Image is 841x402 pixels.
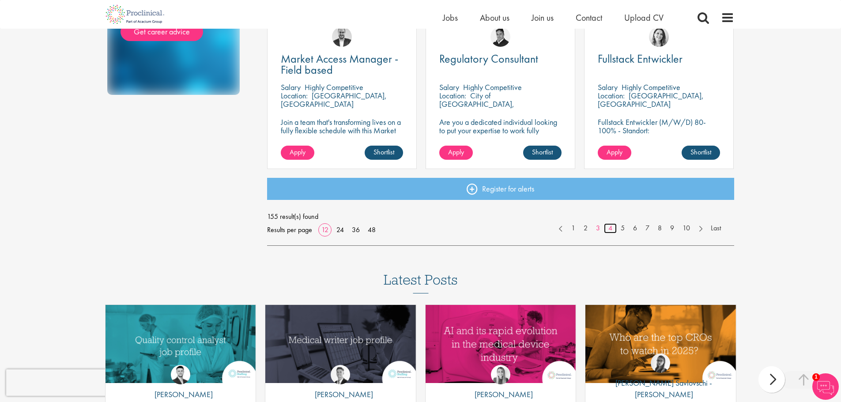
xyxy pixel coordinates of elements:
[439,146,473,160] a: Apply
[305,82,363,92] p: Highly Competitive
[490,27,510,47] img: Peter Duvall
[281,90,308,101] span: Location:
[463,82,522,92] p: Highly Competitive
[148,389,213,400] p: [PERSON_NAME]
[682,146,720,160] a: Shortlist
[121,23,203,41] a: Get career advice
[641,223,654,233] a: 7
[480,12,509,23] a: About us
[523,146,562,160] a: Shortlist
[666,223,679,233] a: 9
[331,365,350,384] img: George Watson
[616,223,629,233] a: 5
[365,146,403,160] a: Shortlist
[439,51,538,66] span: Regulatory Consultant
[439,53,562,64] a: Regulatory Consultant
[318,225,332,234] a: 12
[468,389,533,400] p: [PERSON_NAME]
[532,12,554,23] a: Join us
[758,366,785,393] div: next
[281,51,398,77] span: Market Access Manager - Field based
[308,389,373,400] p: [PERSON_NAME]
[604,223,617,233] a: 4
[290,147,305,157] span: Apply
[384,272,458,293] h3: Latest Posts
[426,305,576,383] img: AI and Its Impact on the Medical Device Industry | Proclinical
[812,373,839,400] img: Chatbot
[598,90,625,101] span: Location:
[598,51,683,66] span: Fullstack Entwickler
[651,353,670,373] img: Theodora Savlovschi - Wicks
[439,90,466,101] span: Location:
[281,118,403,143] p: Join a team that's transforming lives on a fully flexible schedule with this Market Access Manage...
[265,305,416,383] a: Link to a post
[491,365,510,384] img: Hannah Burke
[706,223,725,233] a: Last
[281,146,314,160] a: Apply
[332,27,352,47] img: Aitor Melia
[649,27,669,47] img: Nur Ergiydiren
[6,369,119,396] iframe: reCAPTCHA
[585,305,736,383] a: Link to a post
[426,305,576,383] a: Link to a post
[439,82,459,92] span: Salary
[678,223,694,233] a: 10
[622,82,680,92] p: Highly Competitive
[567,223,580,233] a: 1
[624,12,664,23] a: Upload CV
[448,147,464,157] span: Apply
[598,90,704,109] p: [GEOGRAPHIC_DATA], [GEOGRAPHIC_DATA]
[653,223,666,233] a: 8
[585,377,736,400] p: [PERSON_NAME] Savlovschi - [PERSON_NAME]
[281,53,403,75] a: Market Access Manager - Field based
[598,146,631,160] a: Apply
[607,147,622,157] span: Apply
[598,53,720,64] a: Fullstack Entwickler
[592,223,604,233] a: 3
[281,82,301,92] span: Salary
[439,90,514,117] p: City of [GEOGRAPHIC_DATA], [GEOGRAPHIC_DATA]
[106,305,256,383] a: Link to a post
[629,223,641,233] a: 6
[349,225,363,234] a: 36
[267,178,734,200] a: Register for alerts
[443,12,458,23] a: Jobs
[579,223,592,233] a: 2
[333,225,347,234] a: 24
[439,118,562,160] p: Are you a dedicated individual looking to put your expertise to work fully flexibly in a remote p...
[812,373,820,381] span: 1
[267,223,312,237] span: Results per page
[281,90,387,109] p: [GEOGRAPHIC_DATA], [GEOGRAPHIC_DATA]
[585,305,736,383] img: Top 10 CROs 2025 | Proclinical
[265,305,416,383] img: Medical writer job profile
[106,305,256,383] img: quality control analyst job profile
[171,365,190,384] img: Joshua Godden
[598,82,618,92] span: Salary
[365,225,379,234] a: 48
[598,118,720,160] p: Fullstack Entwickler (M/W/D) 80-100% - Standort: [GEOGRAPHIC_DATA], [GEOGRAPHIC_DATA] - Arbeitsze...
[576,12,602,23] a: Contact
[267,210,734,223] span: 155 result(s) found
